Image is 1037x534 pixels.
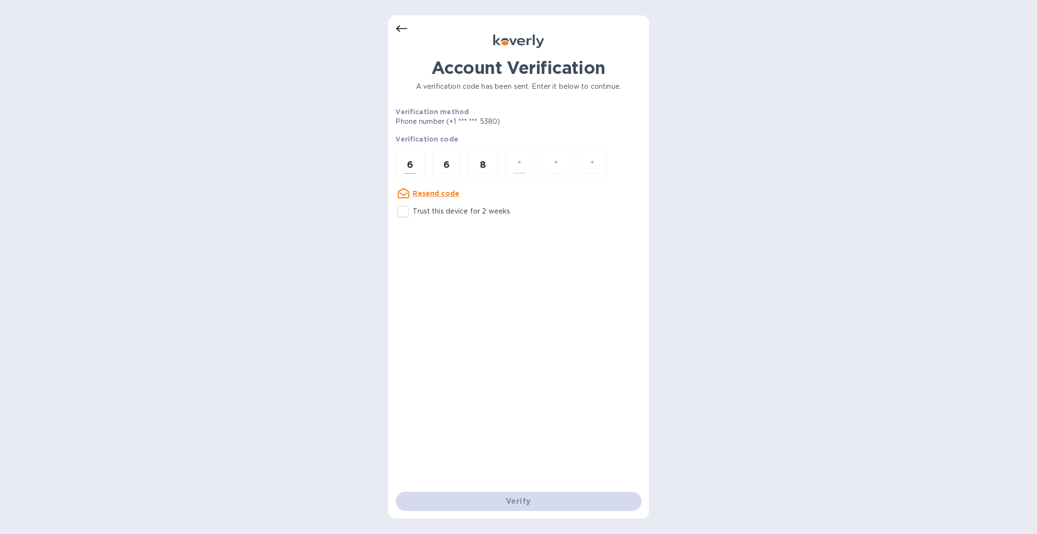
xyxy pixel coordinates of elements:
p: Trust this device for 2 weeks [413,206,511,216]
p: Phone number (+1 *** *** 5380) [396,117,574,127]
u: Resend code [413,190,460,197]
b: Verification method [396,108,469,116]
h1: Account Verification [396,58,642,78]
p: A verification code has been sent. Enter it below to continue. [396,82,642,92]
p: Verification code [396,134,642,144]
